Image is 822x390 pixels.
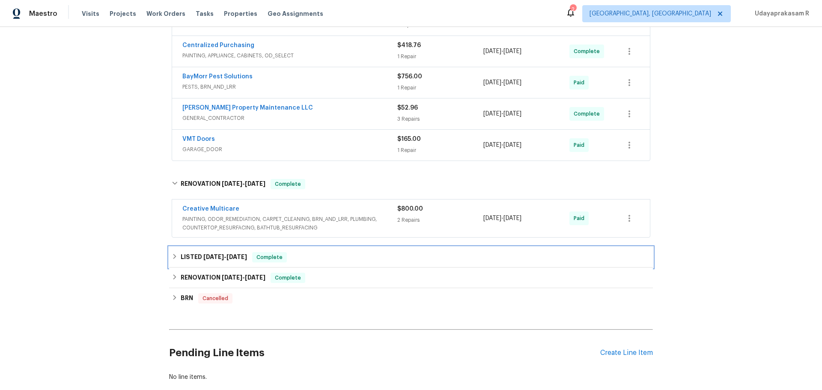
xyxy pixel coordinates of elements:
[29,9,57,18] span: Maestro
[222,181,265,187] span: -
[503,80,521,86] span: [DATE]
[222,274,265,280] span: -
[182,51,397,60] span: PAINTING, APPLIANCE, CABINETS, OD_SELECT
[483,214,521,223] span: -
[182,105,313,111] a: [PERSON_NAME] Property Maintenance LLC
[181,252,247,262] h6: LISTED
[483,215,501,221] span: [DATE]
[224,9,257,18] span: Properties
[574,110,603,118] span: Complete
[483,111,501,117] span: [DATE]
[483,141,521,149] span: -
[483,80,501,86] span: [DATE]
[182,74,253,80] a: BayMorr Pest Solutions
[397,115,483,123] div: 3 Repairs
[181,273,265,283] h6: RENOVATION
[574,214,588,223] span: Paid
[397,216,483,224] div: 2 Repairs
[570,5,576,14] div: 2
[82,9,99,18] span: Visits
[503,142,521,148] span: [DATE]
[483,47,521,56] span: -
[222,181,242,187] span: [DATE]
[253,253,286,262] span: Complete
[222,274,242,280] span: [DATE]
[169,373,653,381] div: No line items.
[203,254,247,260] span: -
[181,179,265,189] h6: RENOVATION
[574,141,588,149] span: Paid
[146,9,185,18] span: Work Orders
[483,78,521,87] span: -
[600,349,653,357] div: Create Line Item
[590,9,711,18] span: [GEOGRAPHIC_DATA], [GEOGRAPHIC_DATA]
[483,142,501,148] span: [DATE]
[181,293,193,304] h6: BRN
[226,254,247,260] span: [DATE]
[169,170,653,198] div: RENOVATION [DATE]-[DATE]Complete
[182,42,254,48] a: Centralized Purchasing
[483,110,521,118] span: -
[503,48,521,54] span: [DATE]
[574,47,603,56] span: Complete
[271,180,304,188] span: Complete
[397,136,421,142] span: $165.00
[397,146,483,155] div: 1 Repair
[203,254,224,260] span: [DATE]
[397,105,418,111] span: $52.96
[268,9,323,18] span: Geo Assignments
[271,274,304,282] span: Complete
[245,181,265,187] span: [DATE]
[397,52,483,61] div: 1 Repair
[397,206,423,212] span: $800.00
[182,83,397,91] span: PESTS, BRN_AND_LRR
[182,136,215,142] a: VMT Doors
[397,74,422,80] span: $756.00
[483,48,501,54] span: [DATE]
[182,215,397,232] span: PAINTING, ODOR_REMEDIATION, CARPET_CLEANING, BRN_AND_LRR, PLUMBING, COUNTERTOP_RESURFACING, BATHT...
[503,215,521,221] span: [DATE]
[397,42,421,48] span: $418.76
[169,247,653,268] div: LISTED [DATE]-[DATE]Complete
[503,111,521,117] span: [DATE]
[574,78,588,87] span: Paid
[196,11,214,17] span: Tasks
[751,9,809,18] span: Udayaprakasam R
[182,206,239,212] a: Creative Multicare
[397,83,483,92] div: 1 Repair
[199,294,232,303] span: Cancelled
[182,145,397,154] span: GARAGE_DOOR
[169,268,653,288] div: RENOVATION [DATE]-[DATE]Complete
[245,274,265,280] span: [DATE]
[169,333,600,373] h2: Pending Line Items
[110,9,136,18] span: Projects
[169,288,653,309] div: BRN Cancelled
[182,114,397,122] span: GENERAL_CONTRACTOR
